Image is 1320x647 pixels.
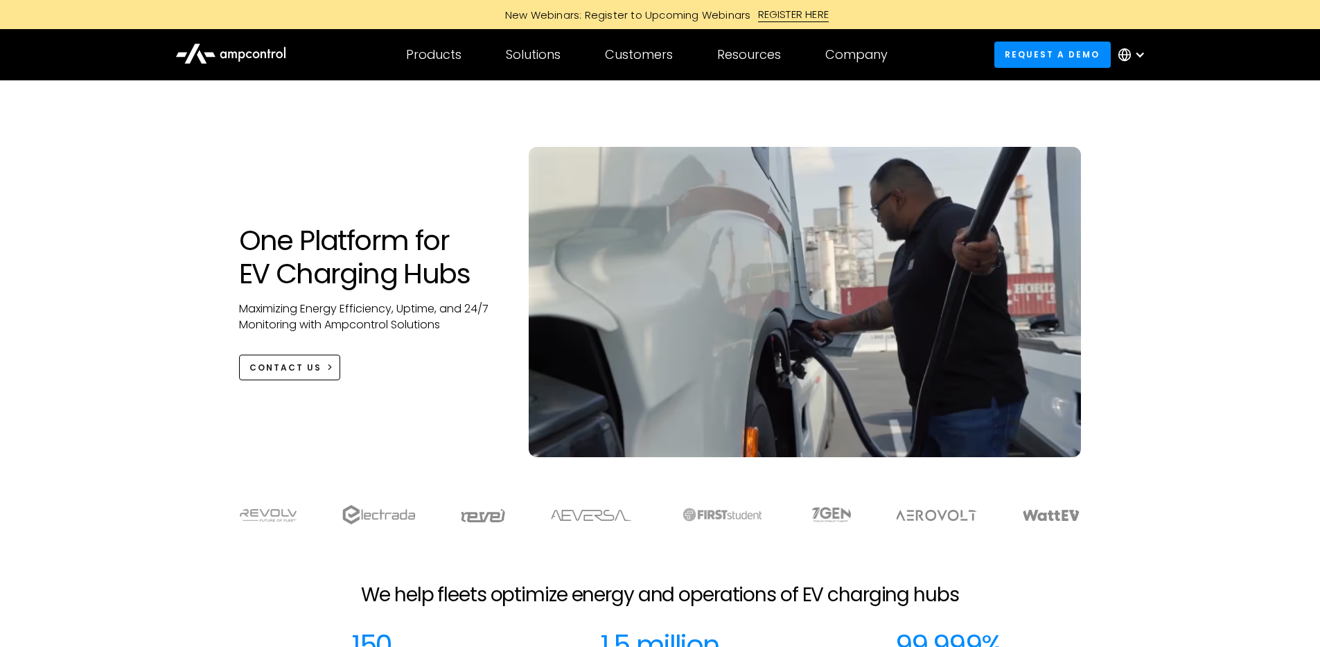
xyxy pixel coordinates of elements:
img: Aerovolt Logo [895,510,978,521]
div: Company [825,47,888,62]
a: Request a demo [994,42,1111,67]
div: Products [406,47,461,62]
div: Resources [717,47,781,62]
h1: One Platform for EV Charging Hubs [239,224,502,290]
img: electrada logo [342,505,415,524]
a: New Webinars: Register to Upcoming WebinarsREGISTER HERE [349,7,972,22]
div: Solutions [506,47,561,62]
div: REGISTER HERE [758,7,829,22]
div: CONTACT US [249,362,322,374]
a: CONTACT US [239,355,341,380]
h2: We help fleets optimize energy and operations of EV charging hubs [361,583,958,607]
div: Customers [605,47,673,62]
p: Maximizing Energy Efficiency, Uptime, and 24/7 Monitoring with Ampcontrol Solutions [239,301,502,333]
div: New Webinars: Register to Upcoming Webinars [491,8,758,22]
img: WattEV logo [1022,510,1080,521]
